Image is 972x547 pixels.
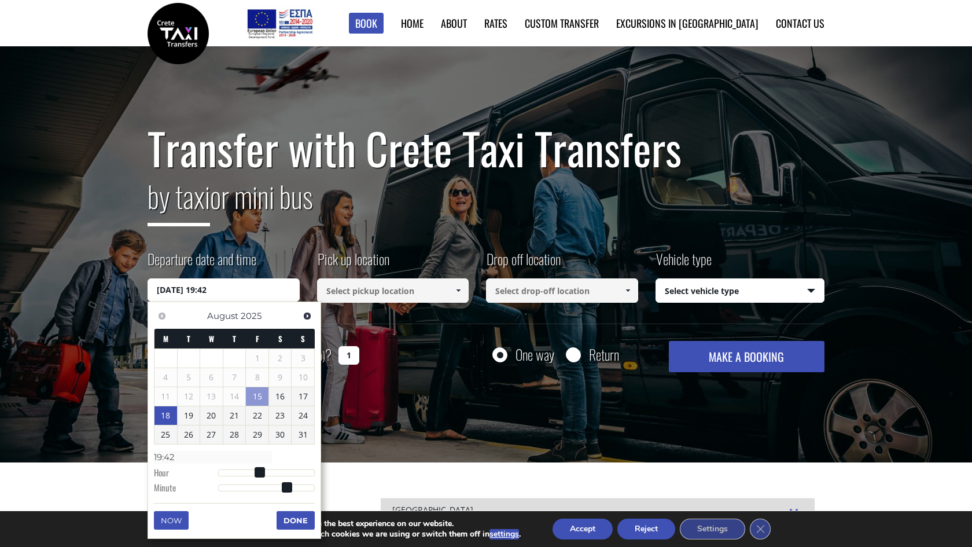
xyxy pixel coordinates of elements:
span: 12 [178,387,200,406]
span: Next [303,311,312,321]
a: Book [349,13,384,34]
span: Wednesday [209,333,214,344]
button: Reject [617,519,675,539]
p: You can find out more about which cookies we are using or switch them off in . [199,529,521,539]
a: 26 [178,425,200,444]
span: 8 [246,368,268,387]
span: Previous [157,311,167,321]
a: 22 [246,406,268,425]
span: 10 [292,368,314,387]
input: Select pickup location [317,278,469,303]
a: 28 [223,425,246,444]
label: Pick up location [317,249,389,278]
a: Custom Transfer [525,16,599,31]
span: Select vehicle type [656,279,824,303]
label: Vehicle type [656,249,712,278]
span: 11 [154,387,177,406]
a: 17 [292,387,314,406]
a: Previous [154,308,170,324]
span: Thursday [233,333,236,344]
span: 9 [269,368,292,387]
span: Friday [256,333,259,344]
a: 29 [246,425,268,444]
a: 15 [246,387,268,406]
h2: or mini bus [148,172,824,235]
label: Drop off location [486,249,561,278]
a: Crete Taxi Transfers | Safe Taxi Transfer Services from to Heraklion Airport, Chania Airport, Ret... [148,26,209,38]
a: Home [401,16,424,31]
label: Departure date and time [148,249,256,278]
span: 3 [292,349,314,368]
span: Tuesday [187,333,190,344]
a: 21 [223,406,246,425]
span: 1 [246,349,268,368]
a: 30 [269,425,292,444]
img: e-bannersEUERDF180X90.jpg [245,6,314,41]
span: 13 [200,387,223,406]
input: Select drop-off location [486,278,638,303]
button: Now [154,511,189,530]
img: Crete Taxi Transfers | Safe Taxi Transfer Services from to Heraklion Airport, Chania Airport, Ret... [148,3,209,64]
a: 18 [154,406,177,425]
a: Show All Items [449,278,468,303]
a: Show All Items [618,278,637,303]
a: About [441,16,467,31]
a: 31 [292,425,314,444]
label: One way [516,347,554,362]
span: 14 [223,387,246,406]
span: 4 [154,368,177,387]
a: 24 [292,406,314,425]
span: 5 [178,368,200,387]
button: Accept [553,519,613,539]
button: Close GDPR Cookie Banner [750,519,771,539]
span: August [207,310,238,321]
button: Settings [680,519,745,539]
button: Done [277,511,315,530]
p: We are using cookies to give you the best experience on our website. [199,519,521,529]
span: Saturday [278,333,282,344]
a: 20 [200,406,223,425]
span: 2 [269,349,292,368]
dt: Minute [154,482,218,497]
label: Return [589,347,619,362]
h1: Transfer with Crete Taxi Transfers [148,124,824,172]
span: by taxi [148,174,210,226]
a: 19 [178,406,200,425]
div: [GEOGRAPHIC_DATA] [381,498,815,523]
dt: Hour [154,467,218,482]
span: 7 [223,368,246,387]
button: settings [489,529,519,539]
span: 6 [200,368,223,387]
a: Excursions in [GEOGRAPHIC_DATA] [616,16,759,31]
span: Sunday [301,333,305,344]
a: Next [299,308,315,324]
span: Monday [163,333,168,344]
button: MAKE A BOOKING [669,341,824,372]
span: 2025 [241,310,262,321]
a: 25 [154,425,177,444]
a: 16 [269,387,292,406]
a: 23 [269,406,292,425]
a: Rates [484,16,507,31]
a: Contact us [776,16,824,31]
a: 27 [200,425,223,444]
